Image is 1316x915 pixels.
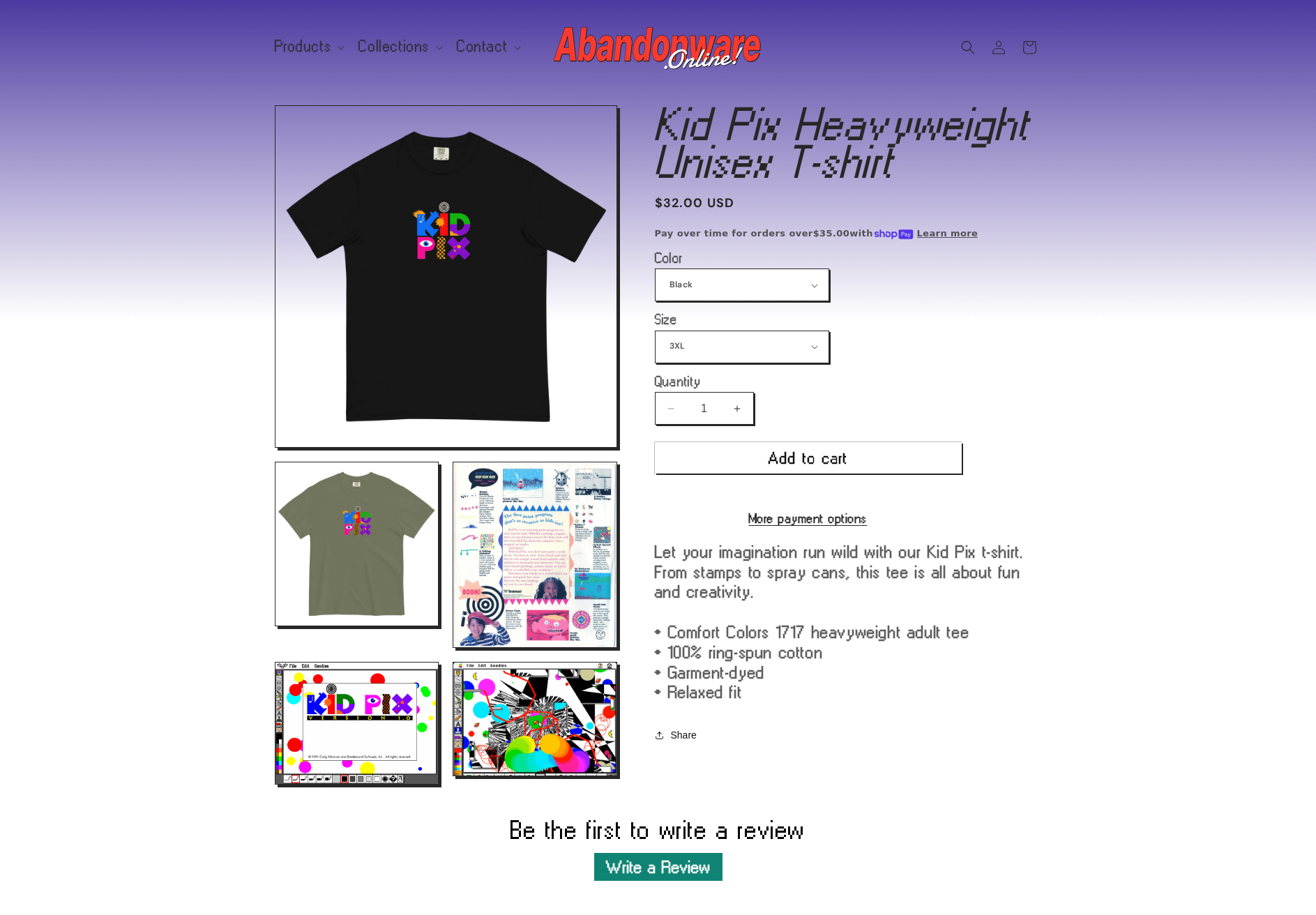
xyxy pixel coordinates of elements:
span: Contact [457,40,508,53]
span: Collections [358,40,430,53]
summary: Search [953,32,983,63]
h1: Kid Pix Heavyweight Unisex T-shirt [655,105,1042,181]
button: Share [655,720,701,750]
button: Write a Review [594,853,723,881]
label: Color [655,251,962,265]
a: More payment options [655,512,962,524]
label: Quantity [655,375,962,388]
label: Size [655,312,962,326]
span: $32.00 USD [655,194,735,213]
a: Abandonware [548,14,768,80]
img: Abandonware [554,20,763,75]
media-gallery: Gallery Viewer [275,105,620,785]
summary: Contact [448,32,527,61]
div: Let your imagination run wild with our Kid Pix t-shirt. From stamps to spray cans, this tee is al... [655,542,1042,702]
span: Products [275,40,332,53]
summary: Products [266,32,351,61]
summary: Collections [350,32,448,61]
button: Add to cart [655,442,962,474]
p: Be the first to write a review [510,818,806,842]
